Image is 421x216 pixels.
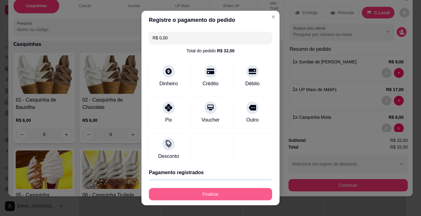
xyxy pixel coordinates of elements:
div: Voucher [202,116,220,124]
div: Pix [165,116,172,124]
button: Finalizar [149,188,272,200]
div: Débito [245,80,260,87]
div: Dinheiro [159,80,178,87]
p: Pagamento registrados [149,169,272,176]
div: Outro [246,116,259,124]
div: Desconto [158,153,179,160]
button: Close [268,12,278,22]
input: Ex.: hambúrguer de cordeiro [153,32,268,44]
div: Crédito [202,80,219,87]
header: Registre o pagamento do pedido [141,11,280,29]
div: R$ 32,00 [217,48,235,54]
div: Total do pedido [186,48,235,54]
